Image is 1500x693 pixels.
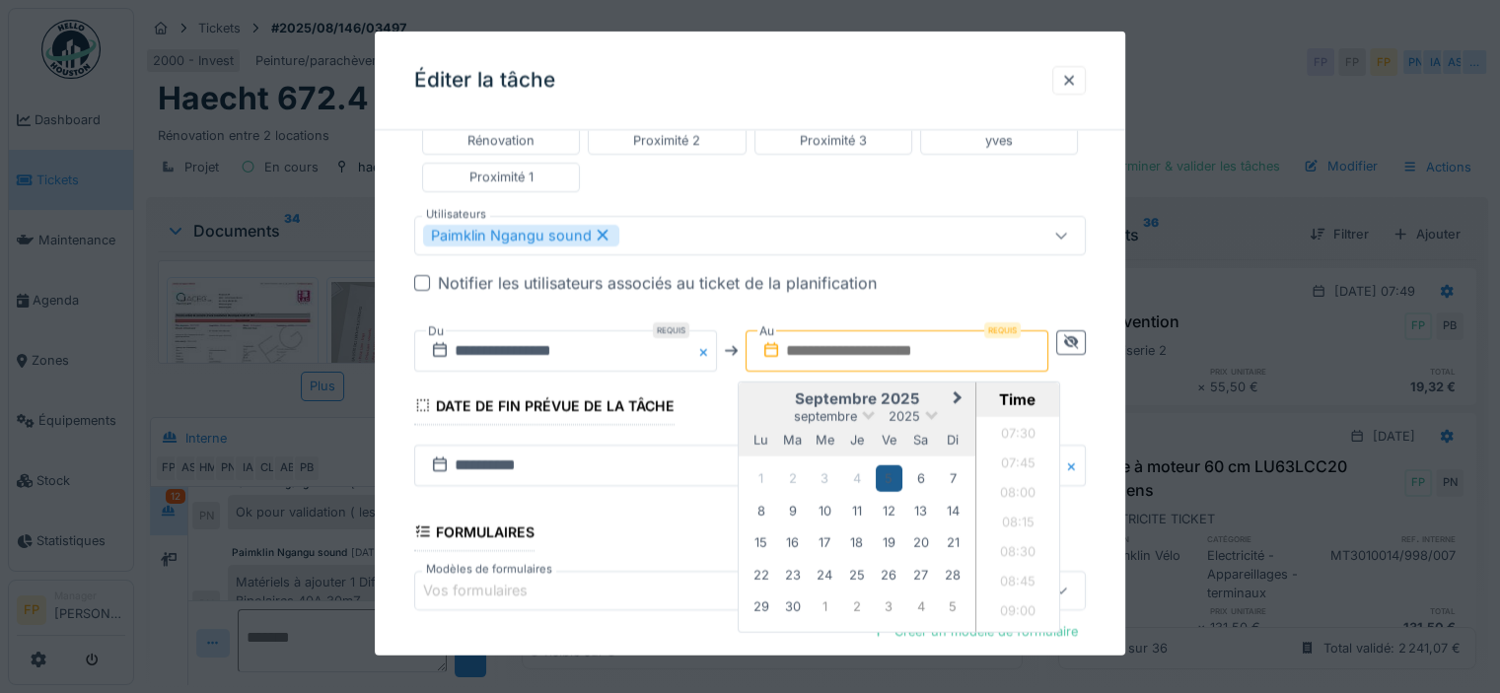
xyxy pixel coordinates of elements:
[843,592,870,619] div: Choose jeudi 2 octobre 2025
[907,464,934,491] div: Choose samedi 6 septembre 2025
[976,568,1060,597] li: 08:45
[426,319,446,341] label: Du
[423,224,619,245] div: Paimklin Ngangu sound
[812,497,838,523] div: Choose mercredi 10 septembre 2025
[422,560,556,577] label: Modèles de formulaires
[422,205,490,222] label: Utilisateurs
[876,464,902,491] div: Choose vendredi 5 septembre 2025
[984,321,1021,337] div: Requis
[876,427,902,453] div: vendredi
[739,389,975,407] h2: septembre 2025
[907,561,934,588] div: Choose samedi 27 septembre 2025
[907,427,934,453] div: samedi
[843,497,870,523] div: Choose jeudi 11 septembre 2025
[748,561,774,588] div: Choose lundi 22 septembre 2025
[907,592,934,619] div: Choose samedi 4 octobre 2025
[779,497,806,523] div: Choose mardi 9 septembre 2025
[940,497,966,523] div: Choose dimanche 14 septembre 2025
[976,538,1060,568] li: 08:30
[940,464,966,491] div: Choose dimanche 7 septembre 2025
[876,561,902,588] div: Choose vendredi 26 septembre 2025
[467,131,535,150] div: Rénovation
[414,390,675,424] div: Date de fin prévue de la tâche
[976,627,1060,657] li: 09:15
[976,450,1060,479] li: 07:45
[889,408,920,423] span: 2025
[843,561,870,588] div: Choose jeudi 25 septembre 2025
[940,592,966,619] div: Choose dimanche 5 octobre 2025
[843,464,870,491] div: Not available jeudi 4 septembre 2025
[779,561,806,588] div: Choose mardi 23 septembre 2025
[812,464,838,491] div: Not available mercredi 3 septembre 2025
[876,497,902,523] div: Choose vendredi 12 septembre 2025
[940,561,966,588] div: Choose dimanche 28 septembre 2025
[748,497,774,523] div: Choose lundi 8 septembre 2025
[438,270,877,294] div: Notifier les utilisateurs associés au ticket de la planification
[812,528,838,555] div: Choose mercredi 17 septembre 2025
[633,131,700,150] div: Proximité 2
[985,131,1013,150] div: yves
[748,464,774,491] div: Not available lundi 1 septembre 2025
[976,509,1060,538] li: 08:15
[779,592,806,619] div: Choose mardi 30 septembre 2025
[976,416,1060,631] ul: Time
[695,329,717,371] button: Close
[757,319,776,341] label: Au
[414,68,555,93] h3: Éditer la tâche
[876,592,902,619] div: Choose vendredi 3 octobre 2025
[1064,444,1086,485] button: Close
[812,561,838,588] div: Choose mercredi 24 septembre 2025
[976,597,1060,627] li: 09:00
[940,528,966,555] div: Choose dimanche 21 septembre 2025
[653,321,689,337] div: Requis
[779,528,806,555] div: Choose mardi 16 septembre 2025
[907,528,934,555] div: Choose samedi 20 septembre 2025
[940,427,966,453] div: dimanche
[414,653,628,686] div: Données de facturation
[469,168,534,186] div: Proximité 1
[907,497,934,523] div: Choose samedi 13 septembre 2025
[812,592,838,619] div: Choose mercredi 1 octobre 2025
[863,617,1086,644] div: Créer un modèle de formulaire
[779,427,806,453] div: mardi
[748,427,774,453] div: lundi
[976,420,1060,450] li: 07:30
[779,464,806,491] div: Not available mardi 2 septembre 2025
[843,427,870,453] div: jeudi
[812,427,838,453] div: mercredi
[748,528,774,555] div: Choose lundi 15 septembre 2025
[981,389,1054,408] div: Time
[976,479,1060,509] li: 08:00
[876,528,902,555] div: Choose vendredi 19 septembre 2025
[748,592,774,619] div: Choose lundi 29 septembre 2025
[800,131,867,150] div: Proximité 3
[423,580,555,601] div: Vos formulaires
[745,462,968,622] div: Month septembre, 2025
[414,517,535,550] div: Formulaires
[944,383,975,415] button: Next Month
[794,408,857,423] span: septembre
[843,528,870,555] div: Choose jeudi 18 septembre 2025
